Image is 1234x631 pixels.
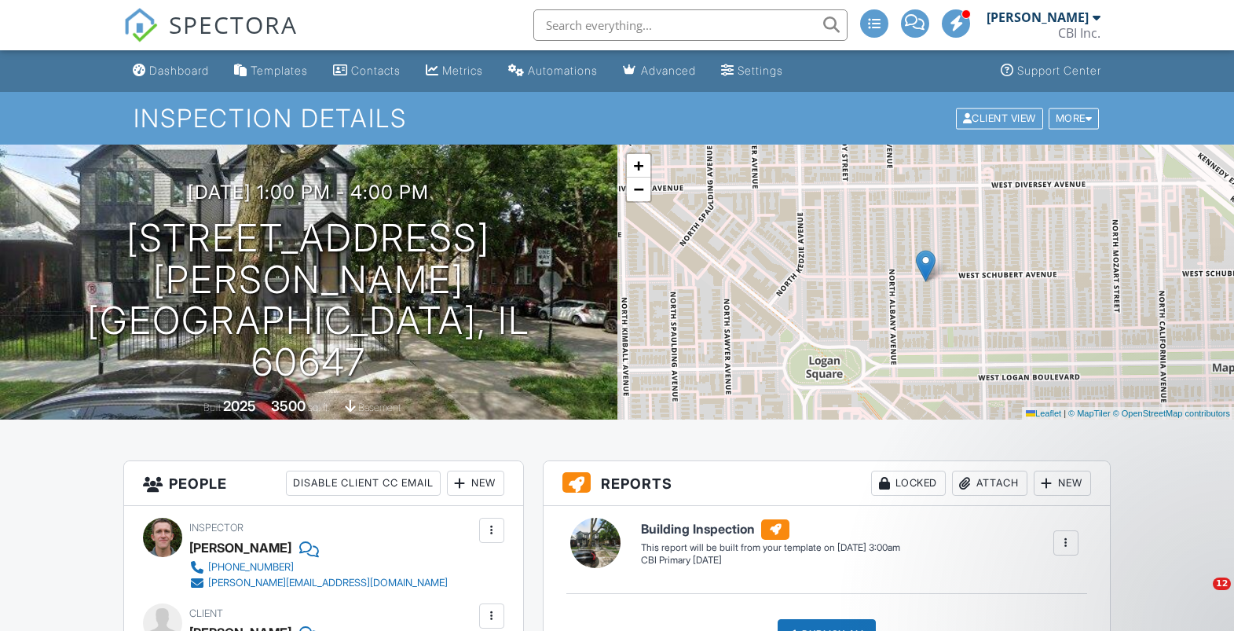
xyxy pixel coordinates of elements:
h1: Inspection Details [134,105,1100,132]
a: Zoom out [627,178,650,201]
div: Advanced [641,64,696,77]
div: CBI Primary [DATE] [641,554,900,567]
div: [PERSON_NAME][EMAIL_ADDRESS][DOMAIN_NAME] [208,577,448,589]
div: More [1049,108,1100,129]
div: Disable Client CC Email [286,471,441,496]
a: Advanced [617,57,702,86]
span: basement [358,402,401,413]
div: Support Center [1017,64,1101,77]
a: Automations (Advanced) [502,57,604,86]
div: [PERSON_NAME] [987,9,1089,25]
div: CBI Inc. [1058,25,1100,41]
div: New [1034,471,1091,496]
div: Automations [528,64,598,77]
div: [PHONE_NUMBER] [208,561,294,574]
a: Dashboard [126,57,215,86]
div: 2025 [223,398,256,414]
h1: [STREET_ADDRESS][PERSON_NAME] [GEOGRAPHIC_DATA], IL 60647 [25,218,592,383]
iframe: Intercom live chat [1181,578,1218,615]
a: Templates [228,57,314,86]
img: The Best Home Inspection Software - Spectora [123,8,158,42]
a: © MapTiler [1068,409,1111,418]
div: New [447,471,504,496]
span: | [1064,409,1066,418]
div: Settings [738,64,783,77]
input: Search everything... [533,9,848,41]
div: 3500 [271,398,306,414]
span: sq. ft. [308,402,330,413]
a: Client View [954,112,1047,123]
a: Leaflet [1026,409,1061,418]
h3: [DATE] 1:00 pm - 4:00 pm [188,182,429,203]
div: Metrics [442,64,483,77]
h3: Reports [544,461,1110,506]
h6: Building Inspection [641,519,900,540]
a: [PHONE_NUMBER] [189,559,448,575]
a: Zoom in [627,154,650,178]
a: © OpenStreetMap contributors [1113,409,1230,418]
span: − [633,179,643,199]
span: + [633,156,643,175]
span: Client [189,607,223,619]
div: Contacts [351,64,401,77]
a: [PERSON_NAME][EMAIL_ADDRESS][DOMAIN_NAME] [189,575,448,591]
img: Marker [916,250,936,282]
a: SPECTORA [123,21,298,54]
div: This report will be built from your template on [DATE] 3:00am [641,541,900,554]
span: 12 [1213,578,1231,590]
a: Settings [715,57,789,86]
a: Support Center [994,57,1108,86]
h3: People [124,461,523,506]
span: Built [203,402,221,413]
div: Dashboard [149,64,209,77]
span: Inspector [189,522,244,534]
span: SPECTORA [169,8,298,41]
div: [PERSON_NAME] [189,536,291,559]
a: Metrics [419,57,489,86]
a: Contacts [327,57,407,86]
div: Attach [952,471,1027,496]
div: Templates [251,64,308,77]
div: Locked [871,471,946,496]
div: Client View [956,108,1043,129]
